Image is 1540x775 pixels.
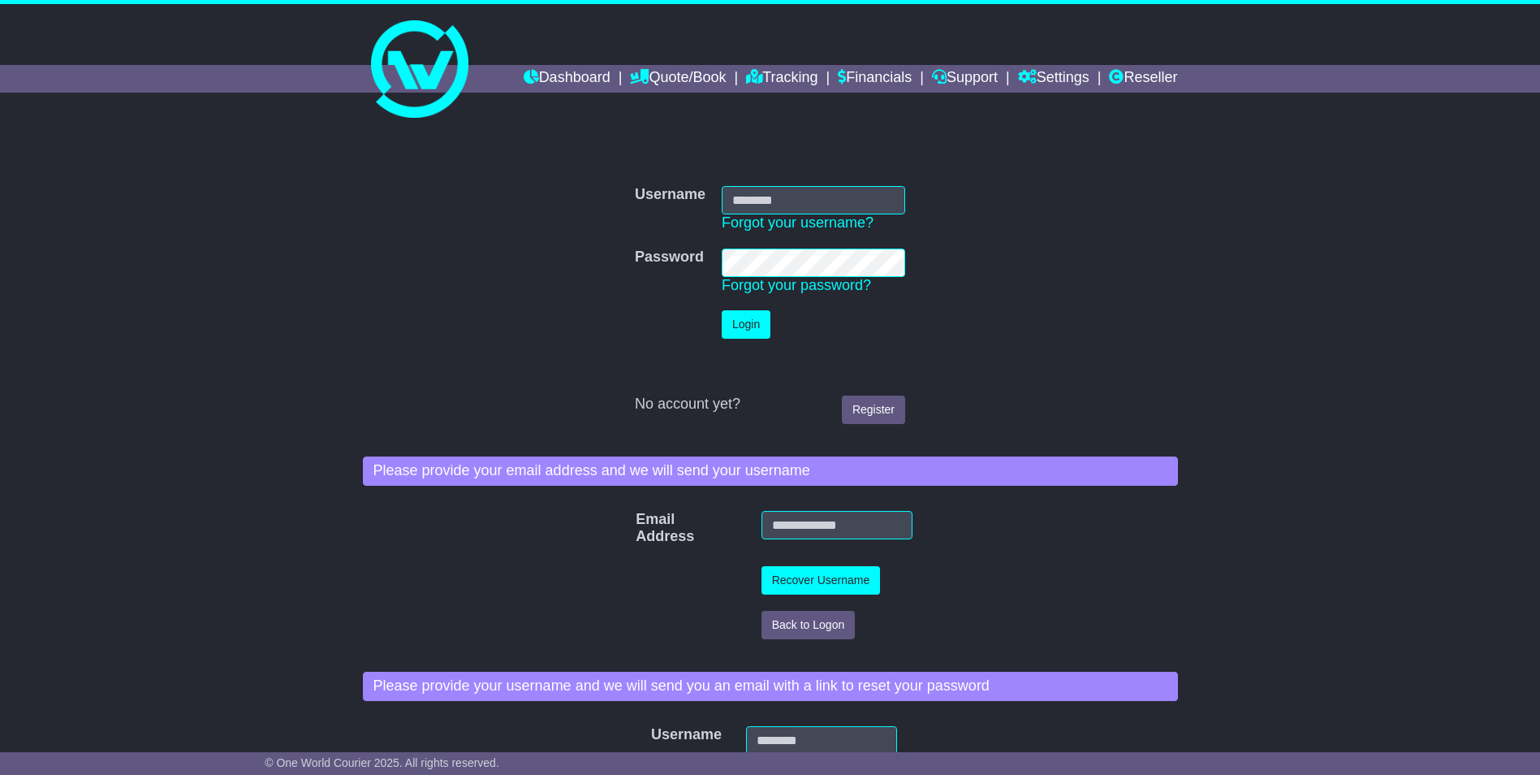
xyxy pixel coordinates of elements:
button: Back to Logon [761,611,856,639]
label: Password [635,249,704,266]
button: Recover Username [761,566,881,595]
button: Login [722,310,770,339]
a: Forgot your username? [722,214,874,231]
a: Tracking [746,65,817,93]
label: Username [643,726,665,744]
a: Settings [1018,65,1089,93]
label: Username [635,186,705,204]
a: Quote/Book [630,65,726,93]
div: Please provide your email address and we will send your username [363,457,1178,486]
a: Reseller [1109,65,1177,93]
a: Support [932,65,998,93]
label: Email Address [628,511,657,546]
a: Dashboard [524,65,610,93]
span: © One World Courier 2025. All rights reserved. [265,756,499,769]
div: Please provide your username and we will send you an email with a link to reset your password [363,672,1178,701]
div: No account yet? [635,396,905,413]
a: Register [842,396,905,424]
a: Forgot your password? [722,277,871,293]
a: Financials [838,65,912,93]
